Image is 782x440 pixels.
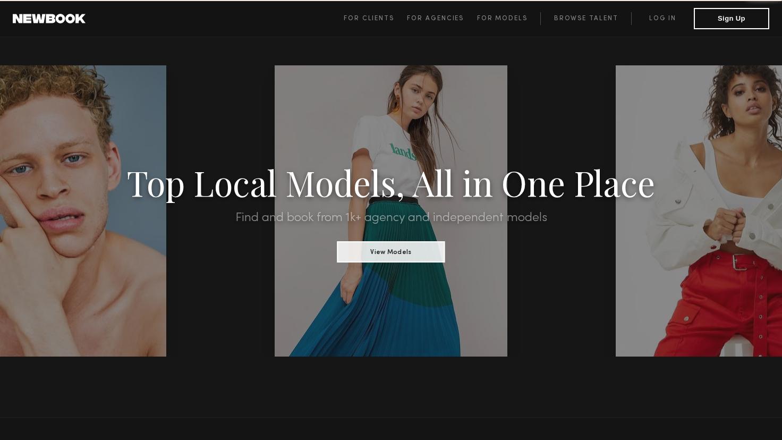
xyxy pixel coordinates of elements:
a: Browse Talent [540,12,631,25]
a: For Clients [344,12,407,25]
a: For Models [477,12,541,25]
a: For Agencies [407,12,477,25]
h2: Find and book from 1k+ agency and independent models [58,211,723,224]
span: For Clients [344,15,394,22]
a: Log in [631,12,694,25]
a: View Models [337,245,445,257]
h1: Top Local Models, All in One Place [58,166,723,199]
button: Sign Up [694,8,769,29]
span: For Agencies [407,15,464,22]
span: For Models [477,15,528,22]
button: View Models [337,241,445,263]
